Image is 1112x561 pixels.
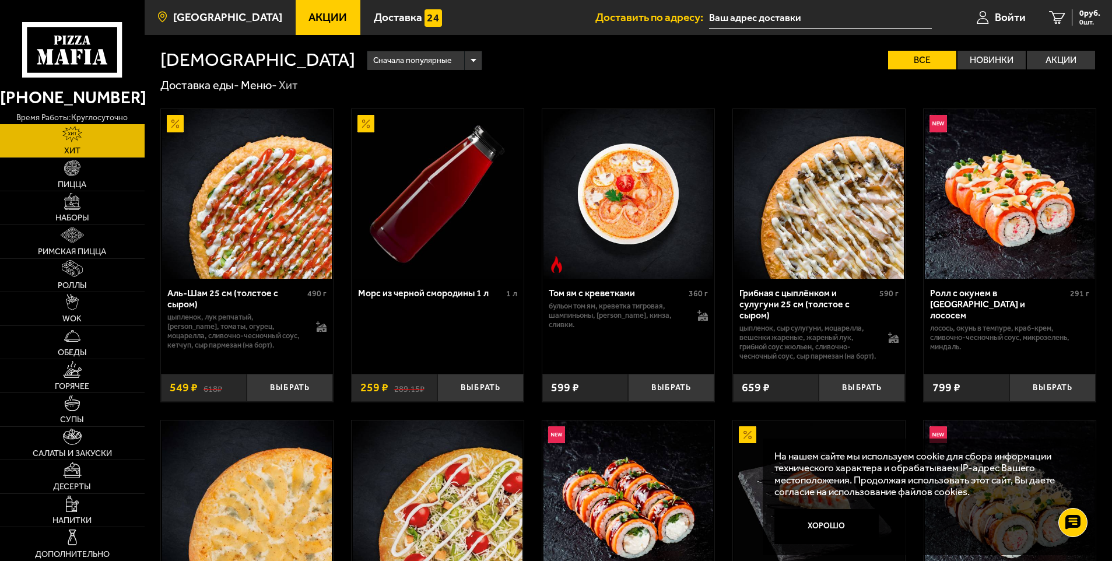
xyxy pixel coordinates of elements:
label: Акции [1027,51,1095,69]
img: Морс из черной смородины 1 л [353,109,522,279]
img: Акционный [739,426,756,444]
img: Новинка [548,426,566,444]
label: Все [888,51,956,69]
span: 590 г [879,289,899,299]
img: Новинка [929,115,947,132]
span: Хит [64,147,80,155]
img: Аль-Шам 25 см (толстое с сыром) [162,109,332,279]
div: Хит [279,78,298,93]
img: Острое блюдо [548,256,566,274]
span: Супы [60,416,84,424]
span: 0 руб. [1079,9,1100,17]
span: Обеды [58,349,87,357]
div: Ролл с окунем в [GEOGRAPHIC_DATA] и лососем [930,287,1067,321]
label: Новинки [957,51,1026,69]
p: лосось, окунь в темпуре, краб-крем, сливочно-чесночный соус, микрозелень, миндаль. [930,324,1089,352]
span: Сначала популярные [373,50,451,72]
a: АкционныйМорс из черной смородины 1 л [352,109,524,279]
span: 599 ₽ [551,382,579,394]
span: 799 ₽ [932,382,960,394]
span: Роллы [58,282,87,290]
s: 289.15 ₽ [394,382,425,394]
img: 15daf4d41897b9f0e9f617042186c801.svg [425,9,442,27]
button: Выбрать [628,374,714,402]
span: 1 л [506,289,517,299]
button: Выбрать [437,374,524,402]
span: Доставить по адресу: [595,12,709,23]
button: Выбрать [1009,374,1096,402]
span: 490 г [307,289,327,299]
input: Ваш адрес доставки [709,7,931,29]
span: Акции [308,12,347,23]
span: Напитки [52,517,92,525]
s: 618 ₽ [204,382,222,394]
a: Меню- [241,78,277,92]
span: Дополнительно [35,551,110,559]
span: Горячее [55,383,89,391]
img: Новинка [929,426,947,444]
a: Доставка еды- [160,78,239,92]
span: 659 ₽ [742,382,770,394]
p: бульон том ям, креветка тигровая, шампиньоны, [PERSON_NAME], кинза, сливки. [549,301,686,329]
span: 549 ₽ [170,382,198,394]
span: Пицца [58,181,86,189]
img: Акционный [167,115,184,132]
div: Аль-Шам 25 см (толстое с сыром) [167,287,304,310]
img: Акционный [357,115,375,132]
span: Салаты и закуски [33,450,112,458]
p: цыпленок, лук репчатый, [PERSON_NAME], томаты, огурец, моцарелла, сливочно-чесночный соус, кетчуп... [167,313,305,350]
button: Выбрать [819,374,905,402]
p: цыпленок, сыр сулугуни, моцарелла, вешенки жареные, жареный лук, грибной соус Жюльен, сливочно-че... [739,324,877,361]
span: 0 шт. [1079,19,1100,26]
span: Наборы [55,214,89,222]
a: Острое блюдоТом ям с креветками [542,109,714,279]
span: WOK [62,315,82,323]
span: Войти [995,12,1026,23]
span: 259 ₽ [360,382,388,394]
a: Грибная с цыплёнком и сулугуни 25 см (толстое с сыром) [733,109,905,279]
button: Хорошо [774,509,879,544]
button: Выбрать [247,374,333,402]
div: Том ям с креветками [549,287,686,299]
div: Морс из черной смородины 1 л [358,287,503,299]
img: Том ям с креветками [543,109,713,279]
h1: [DEMOGRAPHIC_DATA] [160,51,355,69]
img: Ролл с окунем в темпуре и лососем [925,109,1095,279]
a: НовинкаРолл с окунем в темпуре и лососем [924,109,1096,279]
a: АкционныйАль-Шам 25 см (толстое с сыром) [161,109,333,279]
span: Римская пицца [38,248,106,256]
span: Десерты [53,483,91,491]
p: На нашем сайте мы используем cookie для сбора информации технического характера и обрабатываем IP... [774,450,1078,498]
img: Грибная с цыплёнком и сулугуни 25 см (толстое с сыром) [734,109,904,279]
span: 291 г [1070,289,1089,299]
span: Доставка [374,12,422,23]
span: [GEOGRAPHIC_DATA] [173,12,282,23]
span: 360 г [689,289,708,299]
div: Грибная с цыплёнком и сулугуни 25 см (толстое с сыром) [739,287,876,321]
